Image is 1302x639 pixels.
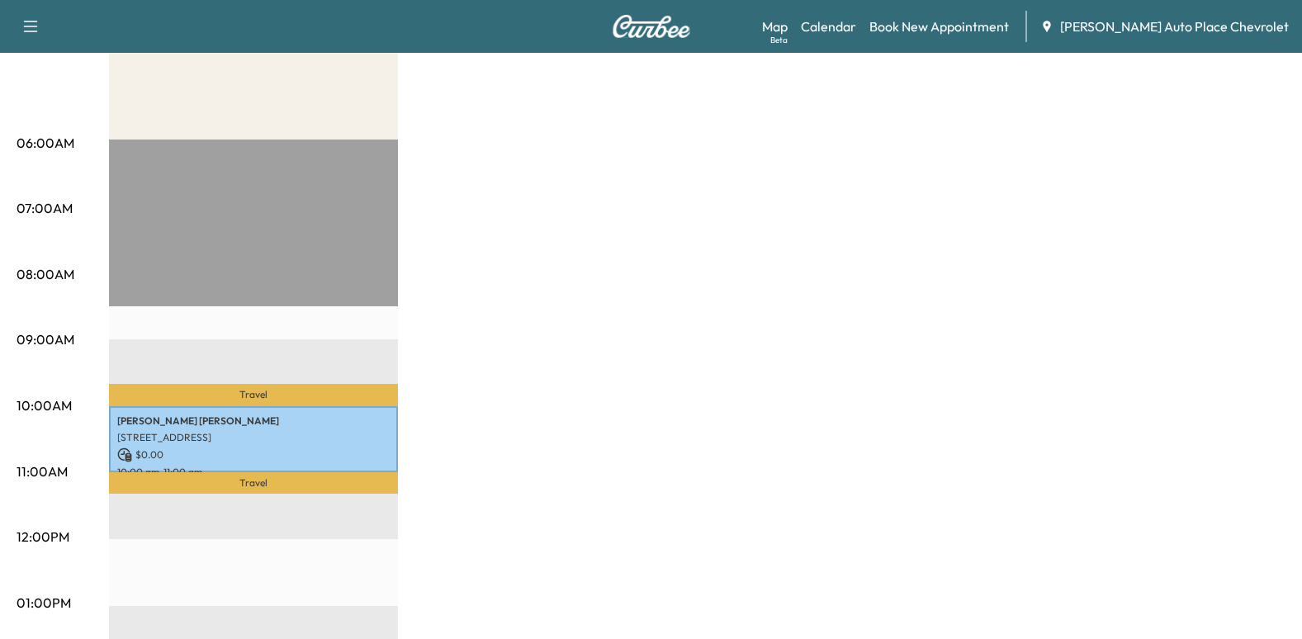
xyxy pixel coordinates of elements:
p: [STREET_ADDRESS] [117,431,390,444]
p: Travel [109,384,398,406]
img: Curbee Logo [612,15,691,38]
p: 11:00AM [17,461,68,481]
p: 10:00AM [17,395,72,415]
p: 09:00AM [17,329,74,349]
div: Beta [770,34,788,46]
p: 08:00AM [17,264,74,284]
a: Calendar [801,17,856,36]
a: Book New Appointment [869,17,1009,36]
span: [PERSON_NAME] Auto Place Chevrolet [1060,17,1289,36]
p: 12:00PM [17,527,69,547]
p: 06:00AM [17,133,74,153]
p: [PERSON_NAME] [PERSON_NAME] [117,414,390,428]
p: 01:00PM [17,593,71,613]
a: MapBeta [762,17,788,36]
p: $ 0.00 [117,447,390,462]
p: 07:00AM [17,198,73,218]
p: Travel [109,472,398,494]
p: 10:00 am - 11:00 am [117,466,390,479]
